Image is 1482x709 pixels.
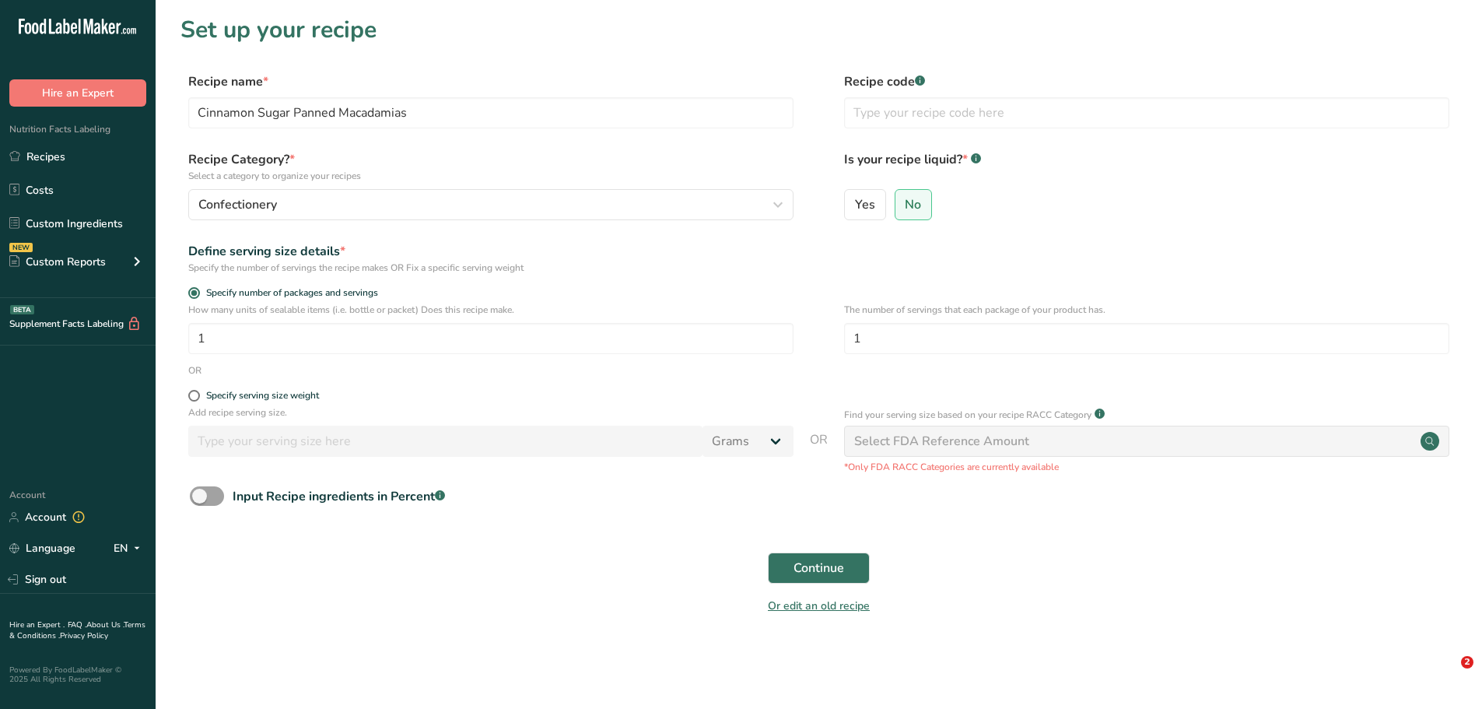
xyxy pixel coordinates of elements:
[206,390,319,402] div: Specify serving size weight
[188,97,794,128] input: Type your recipe name here
[905,197,921,212] span: No
[114,539,146,558] div: EN
[233,487,445,506] div: Input Recipe ingredients in Percent
[854,432,1029,451] div: Select FDA Reference Amount
[9,243,33,252] div: NEW
[844,72,1449,91] label: Recipe code
[794,559,844,577] span: Continue
[188,150,794,183] label: Recipe Category?
[188,363,201,377] div: OR
[198,195,277,214] span: Confectionery
[768,553,870,584] button: Continue
[188,169,794,183] p: Select a category to organize your recipes
[188,189,794,220] button: Confectionery
[188,303,794,317] p: How many units of sealable items (i.e. bottle or packet) Does this recipe make.
[200,287,378,299] span: Specify number of packages and servings
[188,261,794,275] div: Specify the number of servings the recipe makes OR Fix a specific serving weight
[9,79,146,107] button: Hire an Expert
[855,197,875,212] span: Yes
[188,242,794,261] div: Define serving size details
[9,665,146,684] div: Powered By FoodLabelMaker © 2025 All Rights Reserved
[188,426,702,457] input: Type your serving size here
[10,305,34,314] div: BETA
[844,97,1449,128] input: Type your recipe code here
[1461,656,1473,669] span: 2
[844,460,1449,474] p: *Only FDA RACC Categories are currently available
[9,619,65,630] a: Hire an Expert .
[60,630,108,641] a: Privacy Policy
[9,535,75,562] a: Language
[86,619,124,630] a: About Us .
[844,303,1449,317] p: The number of servings that each package of your product has.
[188,72,794,91] label: Recipe name
[188,405,794,419] p: Add recipe serving size.
[9,254,106,270] div: Custom Reports
[68,619,86,630] a: FAQ .
[844,408,1091,422] p: Find your serving size based on your recipe RACC Category
[844,150,1449,183] label: Is your recipe liquid?
[180,12,1457,47] h1: Set up your recipe
[9,619,145,641] a: Terms & Conditions .
[1429,656,1466,693] iframe: Intercom live chat
[810,430,828,474] span: OR
[768,598,870,613] a: Or edit an old recipe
